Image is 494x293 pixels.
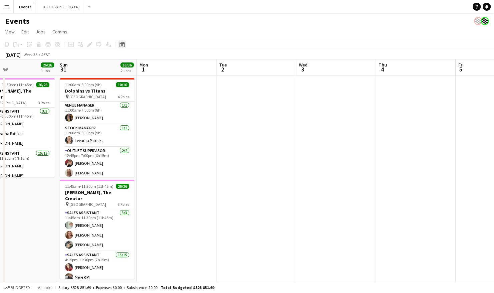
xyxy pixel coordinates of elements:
a: Edit [19,27,32,36]
span: 26/26 [116,184,129,189]
span: 26/26 [36,82,49,87]
span: Thu [379,62,387,68]
span: 36/36 [120,62,134,67]
h3: Dolphins vs Titans [60,88,134,94]
h1: Events [5,16,30,26]
span: 4 [378,65,387,73]
h3: [PERSON_NAME], The Creator [60,189,134,201]
a: Jobs [33,27,48,36]
div: 2 Jobs [121,68,133,73]
app-user-avatar: Event Merch [474,17,482,25]
span: 5 [457,65,464,73]
span: 31 [59,65,68,73]
span: Edit [21,29,29,35]
div: [DATE] [5,51,21,58]
span: 3 [298,65,308,73]
span: Budgeted [11,285,30,290]
span: 1 [138,65,148,73]
span: 26/26 [41,62,54,67]
app-card-role: Outlet Supervisor2/212:45pm-7:00pm (6h15m)[PERSON_NAME][PERSON_NAME] [60,147,134,179]
span: Comms [52,29,67,35]
button: [GEOGRAPHIC_DATA] [37,0,85,13]
span: Total Budgeted $528 851.69 [161,285,214,290]
span: [GEOGRAPHIC_DATA] [69,94,106,99]
span: 10/10 [116,82,129,87]
span: Wed [299,62,308,68]
span: 2 [218,65,227,73]
span: All jobs [37,285,53,290]
span: Mon [139,62,148,68]
app-job-card: 11:00am-8:00pm (9h)10/10Dolphins vs Titans [GEOGRAPHIC_DATA]4 RolesVenue Manager1/111:00am-7:00pm... [60,78,134,177]
span: Week 35 [22,52,39,57]
app-job-card: 11:45am-11:30pm (11h45m)26/26[PERSON_NAME], The Creator [GEOGRAPHIC_DATA]3 RolesSales Assistant3/... [60,180,134,279]
span: 3 Roles [118,202,129,207]
button: Budgeted [3,284,31,291]
span: 4 Roles [118,94,129,99]
div: AEST [41,52,50,57]
a: View [3,27,17,36]
span: Fri [458,62,464,68]
span: 3 Roles [38,100,49,105]
span: 11:00am-8:00pm (9h) [65,82,102,87]
span: [GEOGRAPHIC_DATA] [69,202,106,207]
app-user-avatar: Event Merch [481,17,489,25]
div: 1 Job [41,68,54,73]
span: Jobs [36,29,46,35]
app-card-role: Sales Assistant3/311:45am-11:30pm (11h45m)[PERSON_NAME][PERSON_NAME][PERSON_NAME] [60,209,134,251]
app-card-role: Venue Manager1/111:00am-7:00pm (8h)[PERSON_NAME] [60,102,134,124]
span: Sun [60,62,68,68]
div: Salary $528 851.69 + Expenses $0.00 + Subsistence $0.00 = [58,285,214,290]
app-card-role: Stock Manager1/111:00am-8:00pm (9h)Leearna Patricks [60,124,134,147]
span: 11:45am-11:30pm (11h45m) [65,184,113,189]
button: Events [14,0,37,13]
span: Tue [219,62,227,68]
a: Comms [50,27,70,36]
span: View [5,29,15,35]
